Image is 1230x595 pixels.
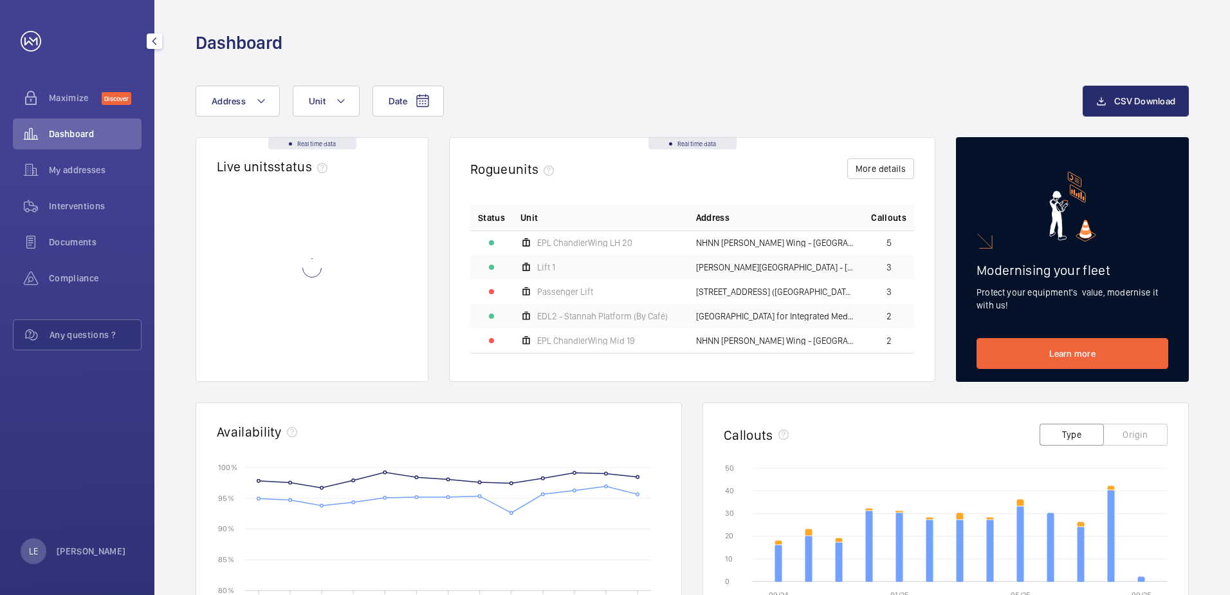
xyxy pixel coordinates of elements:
span: Any questions ? [50,328,141,341]
span: EPL ChandlerWing LH 20 [537,238,632,247]
span: Unit [520,211,538,224]
span: Compliance [49,272,142,285]
span: 2 [886,312,892,321]
a: Learn more [977,338,1168,369]
span: My addresses [49,164,142,176]
h1: Dashboard [196,31,282,55]
text: 100 % [218,462,237,471]
img: marketing-card.svg [1049,171,1096,241]
span: 2 [886,336,892,345]
button: Unit [293,86,360,117]
span: Date [389,96,407,106]
span: 3 [886,287,892,296]
div: Real time data [268,138,356,149]
span: 5 [886,238,892,247]
h2: Modernising your fleet [977,262,1168,278]
p: Protect your equipment's value, modernise it with us! [977,286,1168,312]
span: status [274,158,333,175]
text: 90 % [218,524,234,533]
span: Address [212,96,246,106]
text: 95 % [218,493,234,502]
p: Status [478,211,505,224]
span: Documents [49,236,142,249]
div: Real time data [648,138,737,149]
span: Address [696,211,730,224]
span: Passenger Lift [537,287,593,296]
h2: Rogue [470,161,559,177]
text: 20 [725,531,733,540]
span: Unit [309,96,326,106]
span: CSV Download [1114,96,1175,106]
span: Interventions [49,200,142,212]
p: [PERSON_NAME] [57,545,126,558]
text: 85 % [218,555,234,564]
text: 40 [725,486,734,495]
span: Callouts [871,211,906,224]
button: Type [1040,424,1104,446]
span: Dashboard [49,127,142,140]
text: 50 [725,464,734,473]
button: More details [847,158,914,179]
h2: Live units [217,158,333,175]
span: 3 [886,263,892,272]
span: NHNN [PERSON_NAME] Wing - [GEOGRAPHIC_DATA][PERSON_NAME], [STREET_ADDRESS], [696,238,856,247]
span: [GEOGRAPHIC_DATA] for Integrated Medicine ([GEOGRAPHIC_DATA]) - [STREET_ADDRESS] [696,312,856,321]
text: 0 [725,577,730,586]
button: Address [196,86,280,117]
button: CSV Download [1083,86,1189,117]
span: NHNN [PERSON_NAME] Wing - [GEOGRAPHIC_DATA][PERSON_NAME], [STREET_ADDRESS], [696,336,856,345]
span: [STREET_ADDRESS] ([GEOGRAPHIC_DATA]) [STREET_ADDRESS], [696,287,856,296]
button: Date [372,86,444,117]
span: EDL2 - Stannah Platform (By Café) [537,312,668,321]
span: EPL ChandlerWing Mid 19 [537,336,635,345]
span: [PERSON_NAME][GEOGRAPHIC_DATA] - [GEOGRAPHIC_DATA], [STREET_ADDRESS][PERSON_NAME], [696,263,856,272]
text: 80 % [218,585,234,594]
span: Maximize [49,91,102,104]
text: 30 [725,509,734,518]
p: LE [29,545,38,558]
span: Discover [102,92,131,105]
button: Origin [1103,424,1168,446]
span: Lift 1 [537,263,555,272]
h2: Callouts [724,427,773,443]
h2: Availability [217,424,282,440]
text: 10 [725,554,733,563]
span: units [508,161,560,177]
